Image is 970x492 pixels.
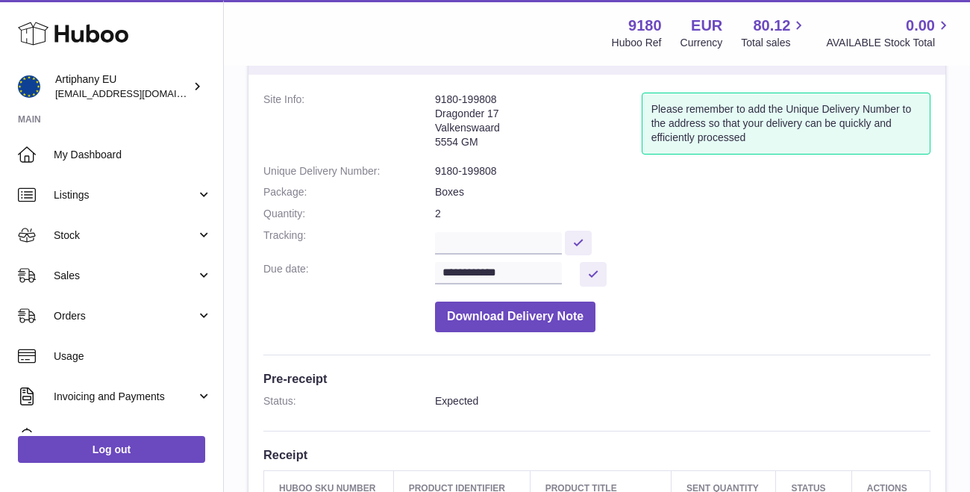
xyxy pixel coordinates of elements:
[54,148,212,162] span: My Dashboard
[753,16,790,36] span: 80.12
[628,16,662,36] strong: 9180
[435,164,930,178] dd: 9180-199808
[263,164,435,178] dt: Unique Delivery Number:
[54,349,212,364] span: Usage
[691,16,722,36] strong: EUR
[741,16,807,50] a: 80.12 Total sales
[435,185,930,199] dd: Boxes
[55,72,190,101] div: Artiphany EU
[54,390,196,404] span: Invoicing and Payments
[18,75,40,98] img: artiphany@artiphany.eu
[263,394,435,408] dt: Status:
[263,370,930,387] h3: Pre-receipt
[612,36,662,50] div: Huboo Ref
[55,87,219,99] span: [EMAIL_ADDRESS][DOMAIN_NAME]
[642,93,930,155] div: Please remember to add the Unique Delivery Number to the address so that your delivery can be qui...
[826,36,952,50] span: AVAILABLE Stock Total
[906,16,935,36] span: 0.00
[826,16,952,50] a: 0.00 AVAILABLE Stock Total
[263,262,435,287] dt: Due date:
[54,269,196,283] span: Sales
[680,36,723,50] div: Currency
[263,93,435,157] dt: Site Info:
[263,185,435,199] dt: Package:
[54,430,212,444] span: Cases
[263,207,435,221] dt: Quantity:
[54,188,196,202] span: Listings
[54,309,196,323] span: Orders
[435,394,930,408] dd: Expected
[263,446,930,463] h3: Receipt
[18,436,205,463] a: Log out
[435,207,930,221] dd: 2
[741,36,807,50] span: Total sales
[435,302,595,332] button: Download Delivery Note
[263,228,435,255] dt: Tracking:
[435,93,642,157] address: 9180-199808 Dragonder 17 Valkenswaard 5554 GM
[54,228,196,243] span: Stock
